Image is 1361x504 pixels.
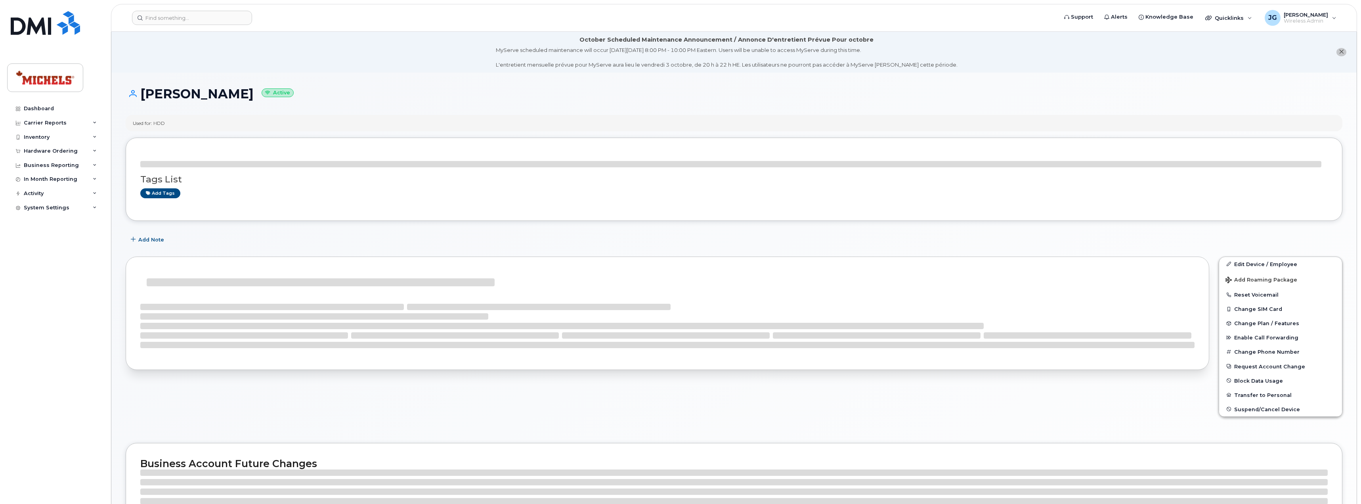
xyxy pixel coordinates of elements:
[1219,402,1342,416] button: Suspend/Cancel Device
[126,87,1342,101] h1: [PERSON_NAME]
[140,188,180,198] a: Add tags
[1219,302,1342,316] button: Change SIM Card
[133,120,165,126] div: Used for: HDD
[1219,374,1342,388] button: Block Data Usage
[138,236,164,243] span: Add Note
[1219,330,1342,345] button: Enable Call Forwarding
[1225,277,1297,284] span: Add Roaming Package
[1219,287,1342,302] button: Reset Voicemail
[1219,388,1342,402] button: Transfer to Personal
[1219,359,1342,374] button: Request Account Change
[1234,335,1298,341] span: Enable Call Forwarding
[1219,271,1342,287] button: Add Roaming Package
[1234,406,1300,412] span: Suspend/Cancel Device
[496,46,958,69] div: MyServe scheduled maintenance will occur [DATE][DATE] 8:00 PM - 10:00 PM Eastern. Users will be u...
[1219,257,1342,271] a: Edit Device / Employee
[1219,345,1342,359] button: Change Phone Number
[140,458,1328,470] h2: Business Account Future Changes
[579,36,874,44] div: October Scheduled Maintenance Announcement / Annonce D'entretient Prévue Pour octobre
[262,88,294,98] small: Active
[140,174,1328,184] h3: Tags List
[1234,320,1299,326] span: Change Plan / Features
[126,233,171,247] button: Add Note
[1336,48,1346,56] button: close notification
[1219,316,1342,330] button: Change Plan / Features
